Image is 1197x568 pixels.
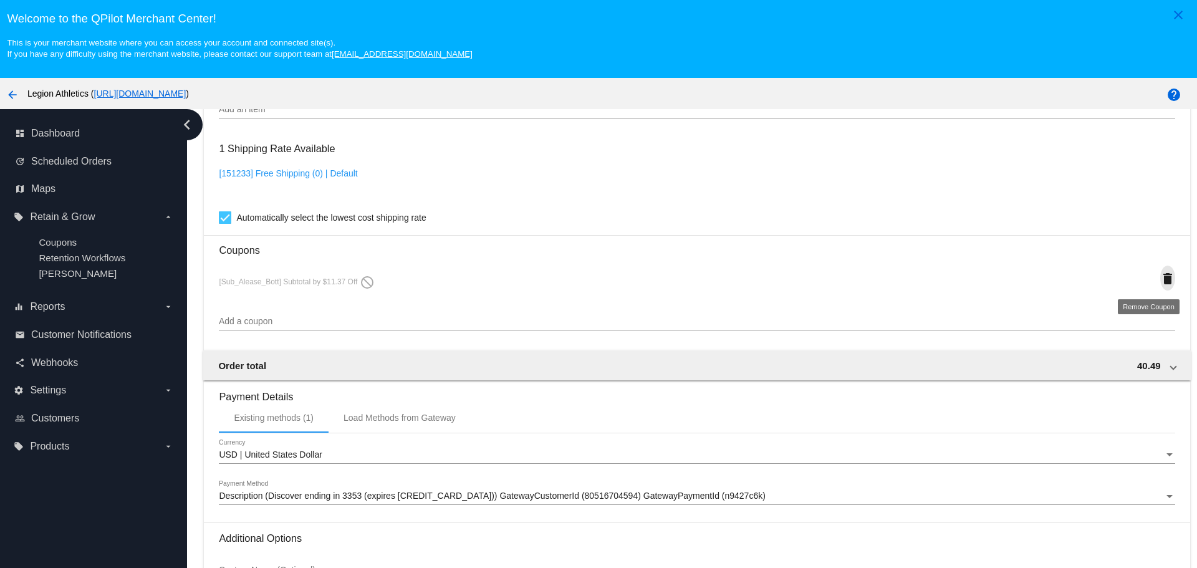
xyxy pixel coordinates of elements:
[7,38,472,59] small: This is your merchant website where you can access your account and connected site(s). If you hav...
[219,135,335,162] h3: 1 Shipping Rate Available
[94,89,186,99] a: [URL][DOMAIN_NAME]
[219,450,322,460] span: USD | United States Dollar
[219,168,357,178] a: [151233] Free Shipping (0) | Default
[15,358,25,368] i: share
[31,183,55,195] span: Maps
[15,184,25,194] i: map
[14,212,24,222] i: local_offer
[7,12,1190,26] h3: Welcome to the QPilot Merchant Center!
[236,210,426,225] span: Automatically select the lowest cost shipping rate
[163,441,173,451] i: arrow_drop_down
[219,277,374,286] span: [Sub_Alease_Bott] Subtotal by $11.37 Off
[39,253,125,263] a: Retention Workflows
[1160,271,1175,286] mat-icon: delete
[163,385,173,395] i: arrow_drop_down
[360,275,375,290] mat-icon: do_not_disturb
[27,89,189,99] span: Legion Athletics ( )
[163,212,173,222] i: arrow_drop_down
[39,237,77,248] a: Coupons
[332,49,473,59] a: [EMAIL_ADDRESS][DOMAIN_NAME]
[1137,360,1161,371] span: 40.49
[219,235,1175,256] h3: Coupons
[39,268,117,279] a: [PERSON_NAME]
[219,491,765,501] span: Description (Discover ending in 3353 (expires [CREDIT_CARD_DATA])) GatewayCustomerId (80516704594...
[31,413,79,424] span: Customers
[219,532,1175,544] h3: Additional Options
[203,350,1190,380] mat-expansion-panel-header: Order total 40.49
[31,357,78,368] span: Webhooks
[163,302,173,312] i: arrow_drop_down
[15,156,25,166] i: update
[1166,87,1181,102] mat-icon: help
[30,385,66,396] span: Settings
[14,302,24,312] i: equalizer
[15,330,25,340] i: email
[234,413,314,423] div: Existing methods (1)
[15,123,173,143] a: dashboard Dashboard
[219,450,1175,460] mat-select: Currency
[15,325,173,345] a: email Customer Notifications
[219,491,1175,501] mat-select: Payment Method
[15,353,173,373] a: share Webhooks
[344,413,456,423] div: Load Methods from Gateway
[219,105,1175,115] input: Add an item
[15,152,173,171] a: update Scheduled Orders
[31,156,112,167] span: Scheduled Orders
[14,441,24,451] i: local_offer
[15,128,25,138] i: dashboard
[177,115,197,135] i: chevron_left
[31,128,80,139] span: Dashboard
[30,441,69,452] span: Products
[5,87,20,102] mat-icon: arrow_back
[15,413,25,423] i: people_outline
[31,329,132,340] span: Customer Notifications
[15,408,173,428] a: people_outline Customers
[15,179,173,199] a: map Maps
[218,360,266,371] span: Order total
[30,211,95,223] span: Retain & Grow
[219,317,1175,327] input: Add a coupon
[219,382,1175,403] h3: Payment Details
[30,301,65,312] span: Reports
[1171,7,1186,22] mat-icon: close
[14,385,24,395] i: settings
